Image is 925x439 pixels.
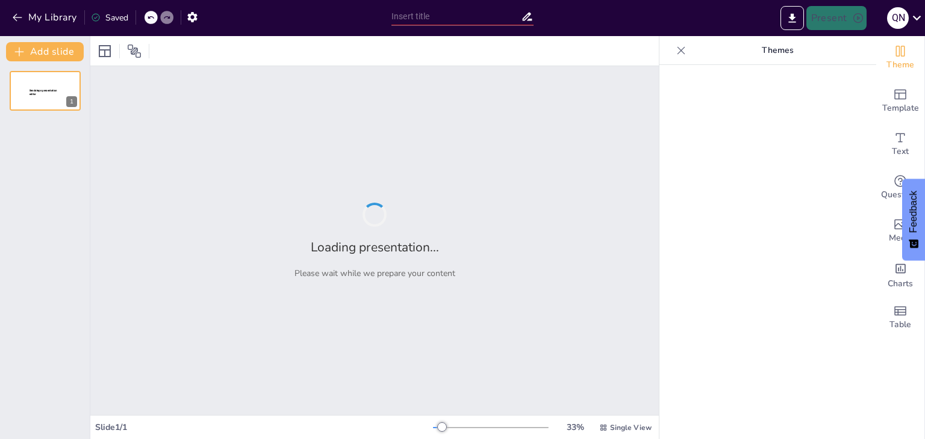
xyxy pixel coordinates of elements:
[886,58,914,72] span: Theme
[806,6,867,30] button: Present
[691,36,864,65] p: Themes
[127,44,142,58] span: Position
[889,318,911,331] span: Table
[887,6,909,30] button: Q N
[780,6,804,30] button: Export to PowerPoint
[889,232,912,245] span: Media
[95,422,433,433] div: Slide 1 / 1
[881,188,920,201] span: Questions
[902,179,925,260] button: Feedback - Show survey
[876,166,924,209] div: Get real-time input from your audience
[876,36,924,79] div: Change the overall theme
[66,96,77,107] div: 1
[876,253,924,296] div: Add charts and graphs
[30,89,57,96] span: Sendsteps presentation editor
[876,79,924,123] div: Add ready made slides
[95,41,114,61] div: Layout
[882,102,919,115] span: Template
[876,209,924,253] div: Add images, graphics, shapes or video
[10,71,81,111] div: 1
[561,422,590,433] div: 33 %
[9,8,82,27] button: My Library
[91,12,128,23] div: Saved
[876,296,924,339] div: Add a table
[908,191,919,233] span: Feedback
[876,123,924,166] div: Add text boxes
[887,7,909,29] div: Q N
[610,423,652,432] span: Single View
[391,8,521,25] input: Insert title
[6,42,84,61] button: Add slide
[888,277,913,290] span: Charts
[294,268,455,279] p: Please wait while we prepare your content
[892,145,909,158] span: Text
[311,239,439,256] h2: Loading presentation...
